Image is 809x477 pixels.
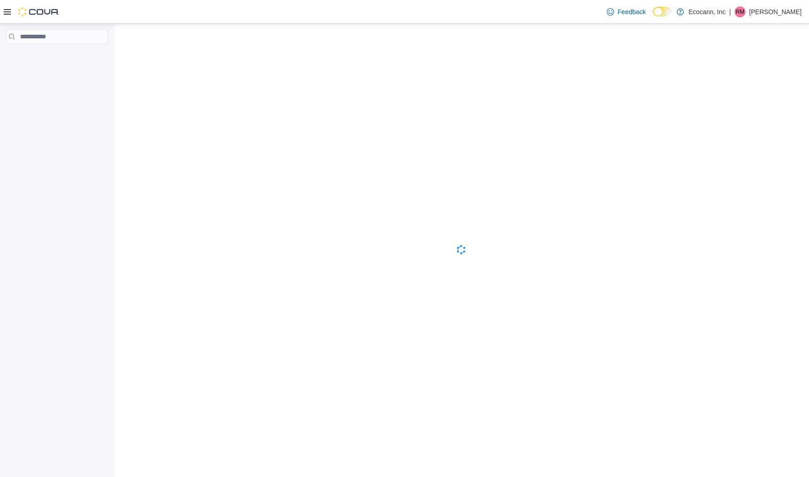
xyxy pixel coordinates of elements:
p: Ecocann, Inc [688,6,725,17]
a: Feedback [603,3,649,21]
span: Feedback [618,7,646,16]
nav: Complex example [5,46,108,68]
p: | [729,6,731,17]
p: [PERSON_NAME] [749,6,802,17]
img: Cova [18,7,59,16]
div: Ray Markland [735,6,746,17]
span: RM [736,6,745,17]
input: Dark Mode [653,7,672,16]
